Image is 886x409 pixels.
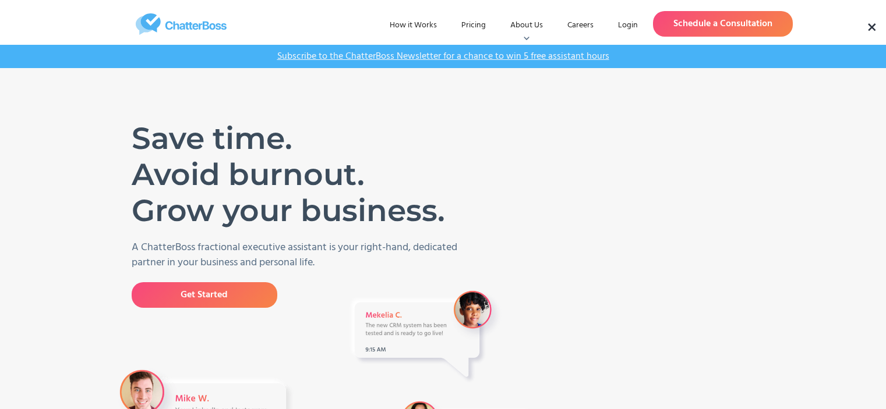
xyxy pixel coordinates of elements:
a: Pricing [452,15,495,36]
a: Careers [558,15,603,36]
a: home [94,13,269,35]
a: Schedule a Consultation [653,11,793,37]
h1: Save time. Avoid burnout. Grow your business. [132,120,455,229]
a: Subscribe to the ChatterBoss Newsletter for a chance to win 5 free assistant hours [271,51,615,62]
img: A Message from VA Mekelia [345,286,506,386]
p: A ChatterBoss fractional executive assistant is your right-hand, dedicated partner in your busine... [132,240,472,271]
a: Get Started [132,282,277,308]
div: About Us [501,15,552,36]
div: About Us [510,20,543,31]
a: Login [609,15,647,36]
a: How it Works [380,15,446,36]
